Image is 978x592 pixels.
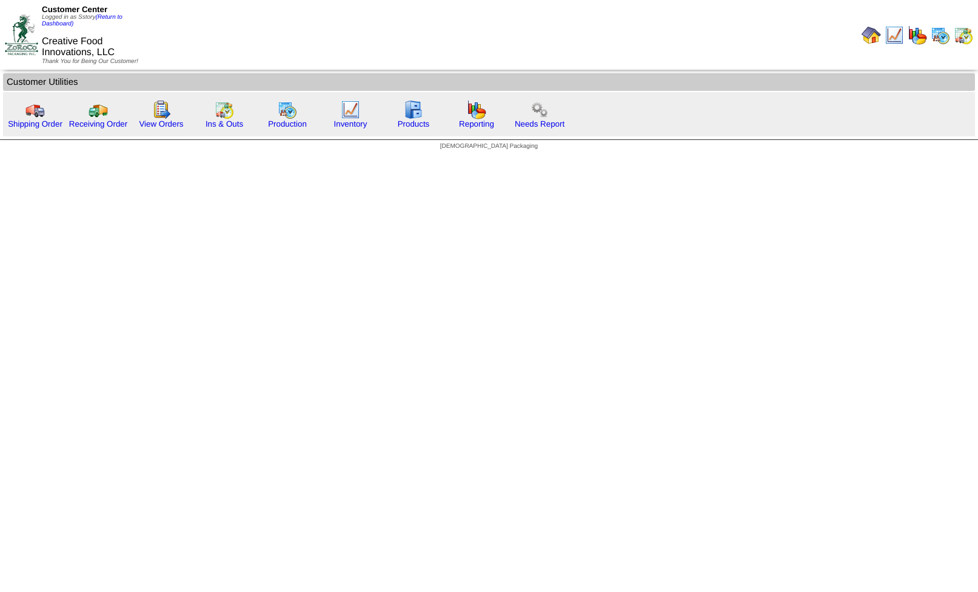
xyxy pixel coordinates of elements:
a: Receiving Order [69,119,127,128]
span: Logged in as Sstory [42,14,122,27]
img: cabinet.gif [404,100,423,119]
td: Customer Utilities [3,73,975,91]
a: Inventory [334,119,367,128]
a: Reporting [459,119,494,128]
img: line_graph.gif [341,100,360,119]
img: calendarinout.gif [215,100,234,119]
span: Thank You for Being Our Customer! [42,58,138,65]
img: workflow.png [530,100,549,119]
img: ZoRoCo_Logo(Green%26Foil)%20jpg.webp [5,15,38,55]
a: Products [398,119,430,128]
img: calendarinout.gif [954,25,973,45]
span: Creative Food Innovations, LLC [42,36,115,58]
a: Shipping Order [8,119,62,128]
img: workorder.gif [152,100,171,119]
img: graph.gif [908,25,927,45]
a: View Orders [139,119,183,128]
img: calendarprod.gif [278,100,297,119]
img: line_graph.gif [885,25,904,45]
img: calendarprod.gif [931,25,950,45]
a: (Return to Dashboard) [42,14,122,27]
a: Needs Report [515,119,564,128]
img: home.gif [862,25,881,45]
img: truck2.gif [89,100,108,119]
a: Production [268,119,307,128]
span: [DEMOGRAPHIC_DATA] Packaging [440,143,538,150]
img: truck.gif [25,100,45,119]
a: Ins & Outs [206,119,243,128]
span: Customer Center [42,5,107,14]
img: graph.gif [467,100,486,119]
